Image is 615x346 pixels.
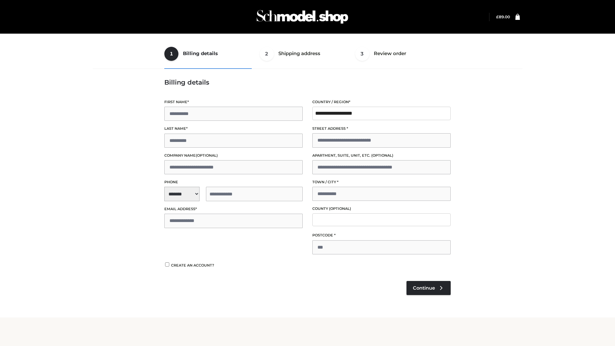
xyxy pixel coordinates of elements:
[496,14,510,19] bdi: 89.00
[164,206,303,212] label: Email address
[496,14,499,19] span: £
[312,232,451,238] label: Postcode
[496,14,510,19] a: £89.00
[406,281,451,295] a: Continue
[312,206,451,212] label: County
[164,179,303,185] label: Phone
[312,99,451,105] label: Country / Region
[371,153,393,158] span: (optional)
[312,179,451,185] label: Town / City
[312,152,451,159] label: Apartment, suite, unit, etc.
[164,78,451,86] h3: Billing details
[164,126,303,132] label: Last name
[171,263,214,268] span: Create an account?
[164,99,303,105] label: First name
[196,153,218,158] span: (optional)
[329,206,351,211] span: (optional)
[254,4,350,29] img: Schmodel Admin 964
[164,262,170,267] input: Create an account?
[413,285,435,291] span: Continue
[312,126,451,132] label: Street address
[164,152,303,159] label: Company name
